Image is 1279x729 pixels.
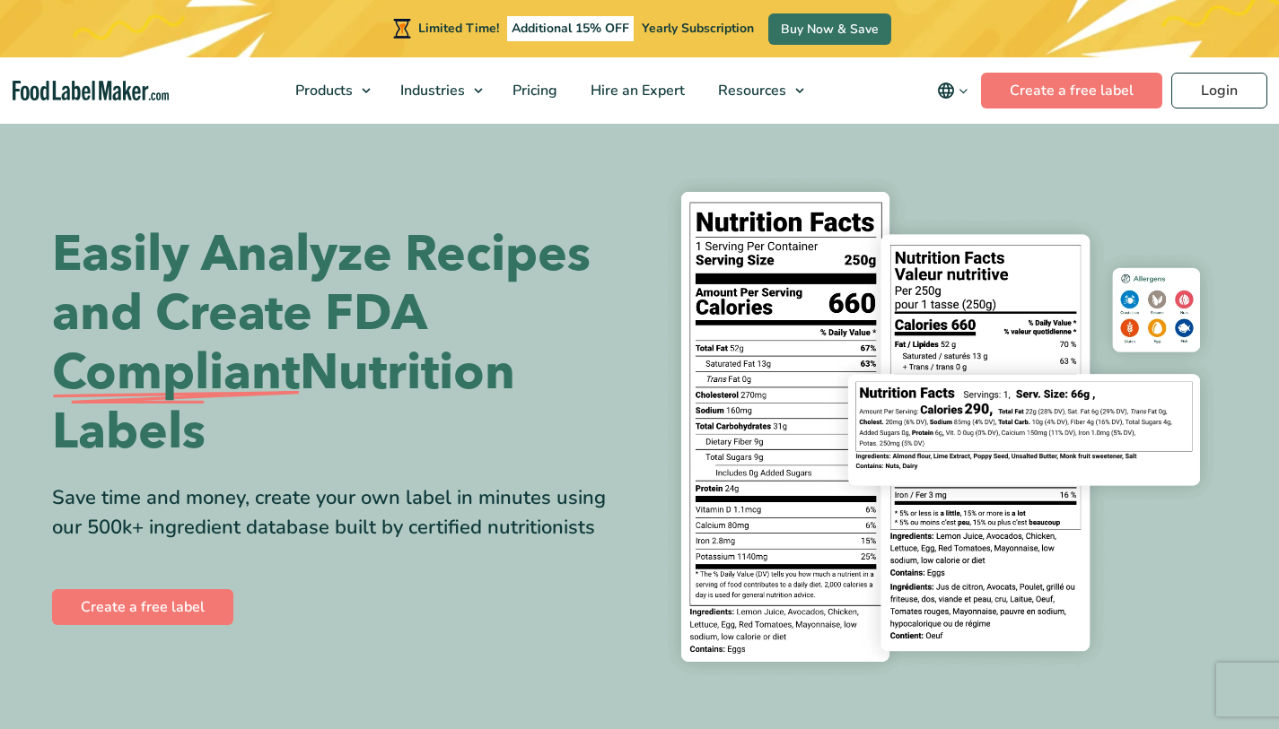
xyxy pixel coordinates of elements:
a: Hire an Expert [574,57,697,124]
span: Additional 15% OFF [507,16,634,41]
h1: Easily Analyze Recipes and Create FDA Nutrition Labels [52,225,626,462]
span: Compliant [52,343,300,403]
div: Save time and money, create your own label in minutes using our 500k+ ingredient database built b... [52,483,626,542]
a: Resources [702,57,813,124]
a: Create a free label [52,589,233,625]
span: Resources [713,81,788,100]
span: Yearly Subscription [642,20,754,37]
span: Pricing [507,81,559,100]
a: Create a free label [981,73,1162,108]
span: Products [290,81,355,100]
span: Hire an Expert [585,81,687,100]
a: Pricing [496,57,570,124]
a: Buy Now & Save [768,13,891,45]
a: Products [279,57,380,124]
span: Limited Time! [418,20,499,37]
a: Industries [384,57,492,124]
a: Login [1171,73,1267,108]
span: Industries [395,81,467,100]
